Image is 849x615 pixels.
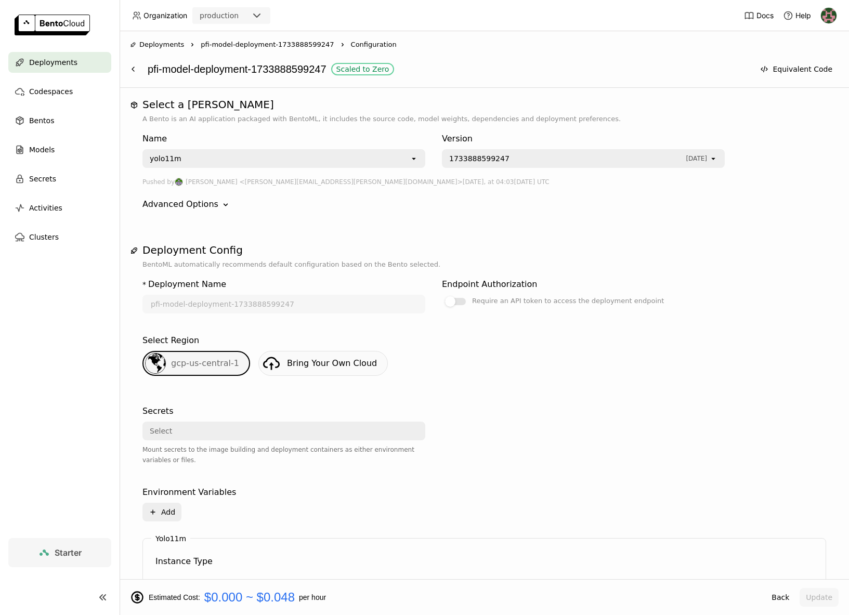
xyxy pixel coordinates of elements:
[449,153,510,164] span: 1733888599247
[142,114,826,124] p: A Bento is an AI application packaged with BentoML, it includes the source code, model weights, d...
[143,11,187,20] span: Organization
[150,426,172,436] div: Select
[142,486,236,499] div: Environment Variables
[8,110,111,131] a: Bentos
[142,503,181,521] button: Add
[142,198,218,211] div: Advanced Options
[15,15,90,35] img: logo
[55,547,82,558] span: Starter
[240,11,241,21] input: Selected production.
[351,40,397,50] span: Configuration
[8,168,111,189] a: Secrets
[29,173,56,185] span: Secrets
[8,538,111,567] a: Starter
[8,198,111,218] a: Activities
[708,153,709,164] input: Selected [object Object].
[29,114,54,127] span: Bentos
[142,444,425,465] div: Mount secrets to the image building and deployment containers as either environment variables or ...
[821,8,837,23] img: Admin Prod
[8,52,111,73] a: Deployments
[142,98,826,111] h1: Select a [PERSON_NAME]
[744,10,774,21] a: Docs
[472,295,664,307] div: Require an API token to access the deployment endpoint
[410,154,418,163] svg: open
[754,60,839,78] button: Equivalent Code
[8,81,111,102] a: Codespaces
[142,351,250,376] div: gcp-us-central-1
[130,590,761,605] div: Estimated Cost: per hour
[142,334,199,347] div: Select Region
[8,139,111,160] a: Models
[258,351,388,376] a: Bring Your Own Cloud
[204,590,295,605] span: $0.000 ~ $0.048
[188,41,197,49] svg: Right
[149,508,157,516] svg: Plus
[338,41,347,49] svg: Right
[783,10,811,21] div: Help
[142,133,425,145] div: Name
[29,56,77,69] span: Deployments
[800,588,839,607] button: Update
[29,202,62,214] span: Activities
[29,85,73,98] span: Codespaces
[142,405,173,417] div: Secrets
[143,296,424,312] input: name of deployment (autogenerated if blank)
[442,278,537,291] div: Endpoint Authorization
[130,40,839,50] nav: Breadcrumbs navigation
[155,534,186,543] label: Yolo11m
[139,40,184,50] span: Deployments
[148,278,226,291] div: Deployment Name
[200,10,239,21] div: production
[142,244,826,256] h1: Deployment Config
[201,40,334,50] span: pfi-model-deployment-1733888599247
[142,176,826,188] div: Pushed by [DATE], at 04:03[DATE] UTC
[142,259,826,270] p: BentoML automatically recommends default configuration based on the Bento selected.
[287,358,377,368] span: Bring Your Own Cloud
[686,155,707,162] span: [DATE]
[148,59,749,79] div: pfi-model-deployment-1733888599247
[142,198,826,211] div: Advanced Options
[130,40,184,50] div: Deployments
[220,200,231,210] svg: Down
[150,153,181,164] div: yolo11m
[795,11,811,20] span: Help
[8,227,111,247] a: Clusters
[709,154,717,163] svg: open
[29,231,59,243] span: Clusters
[442,133,725,145] div: Version
[756,11,774,20] span: Docs
[155,555,213,568] div: Instance Type
[336,65,389,73] div: Scaled to Zero
[171,358,239,368] span: gcp-us-central-1
[765,588,795,607] button: Back
[175,178,182,186] img: Kevin Lu
[29,143,55,156] span: Models
[186,176,463,188] span: [PERSON_NAME] <[PERSON_NAME][EMAIL_ADDRESS][PERSON_NAME][DOMAIN_NAME]>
